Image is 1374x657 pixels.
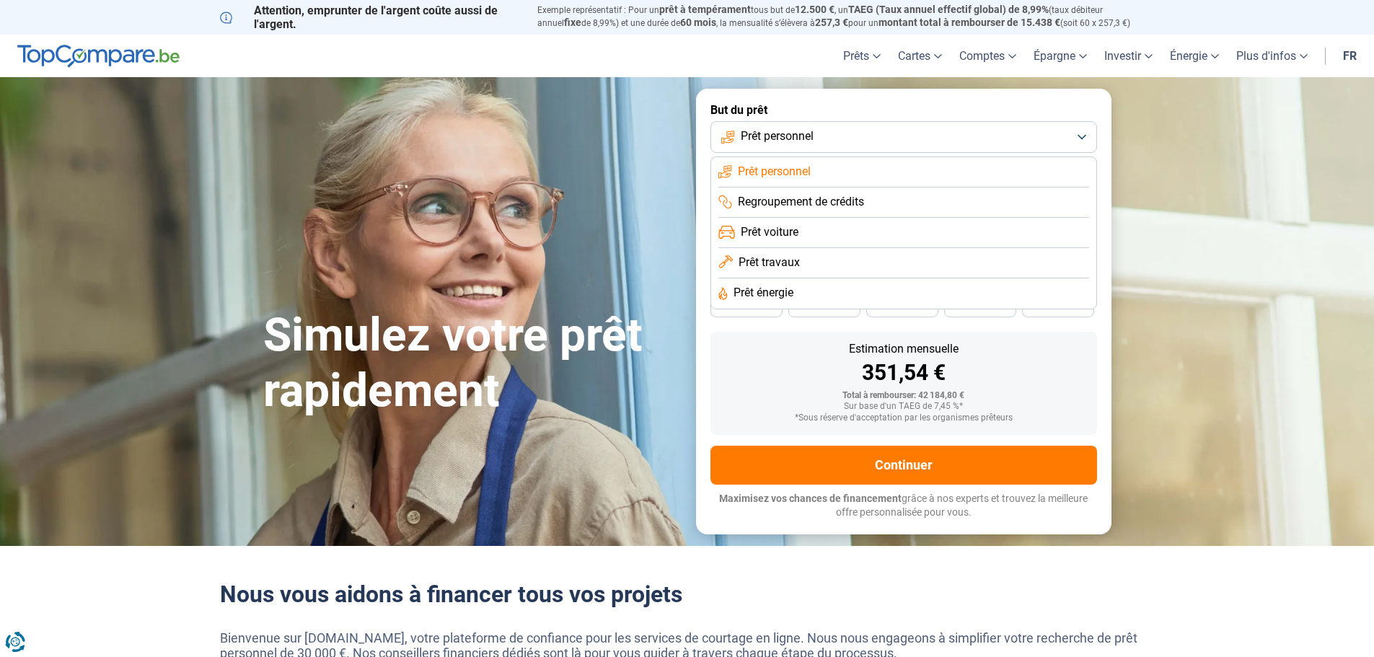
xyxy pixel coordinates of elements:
a: Investir [1096,35,1161,77]
div: *Sous réserve d'acceptation par les organismes prêteurs [722,413,1085,423]
span: Prêt voiture [741,224,798,240]
span: 257,3 € [815,17,848,28]
a: Épargne [1025,35,1096,77]
span: fixe [564,17,581,28]
h1: Simulez votre prêt rapidement [263,308,679,419]
span: Regroupement de crédits [738,194,864,210]
span: 60 mois [680,17,716,28]
span: prêt à tempérament [659,4,751,15]
p: Exemple représentatif : Pour un tous but de , un (taux débiteur annuel de 8,99%) et une durée de ... [537,4,1155,30]
p: Attention, emprunter de l'argent coûte aussi de l'argent. [220,4,520,31]
div: Estimation mensuelle [722,343,1085,355]
a: Comptes [951,35,1025,77]
span: montant total à rembourser de 15.438 € [878,17,1060,28]
span: Prêt personnel [741,128,814,144]
a: fr [1334,35,1365,77]
span: Prêt personnel [738,164,811,180]
a: Cartes [889,35,951,77]
img: TopCompare [17,45,180,68]
p: grâce à nos experts et trouvez la meilleure offre personnalisée pour vous. [710,492,1097,520]
a: Prêts [834,35,889,77]
span: 42 mois [809,302,840,311]
div: 351,54 € [722,362,1085,384]
span: 48 mois [731,302,762,311]
span: TAEG (Taux annuel effectif global) de 8,99% [848,4,1049,15]
span: 30 mois [964,302,996,311]
button: Prêt personnel [710,121,1097,153]
div: Sur base d'un TAEG de 7,45 %* [722,402,1085,412]
span: 24 mois [1042,302,1074,311]
a: Plus d'infos [1228,35,1316,77]
span: Maximisez vos chances de financement [719,493,902,504]
span: 12.500 € [795,4,834,15]
span: Prêt travaux [739,255,800,270]
span: 36 mois [886,302,918,311]
label: But du prêt [710,103,1097,117]
button: Continuer [710,446,1097,485]
span: Prêt énergie [734,285,793,301]
div: Total à rembourser: 42 184,80 € [722,391,1085,401]
a: Énergie [1161,35,1228,77]
h2: Nous vous aidons à financer tous vos projets [220,581,1155,608]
